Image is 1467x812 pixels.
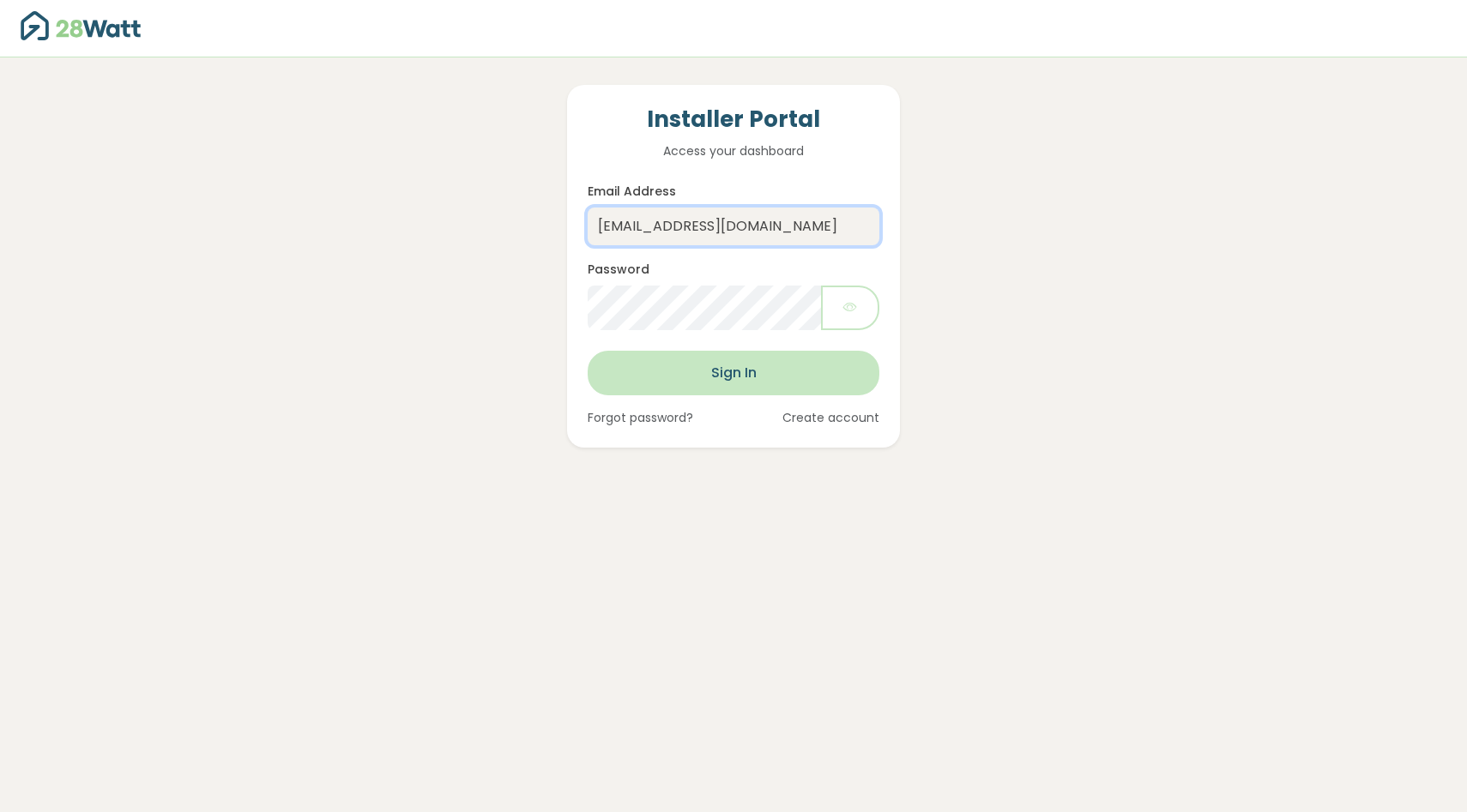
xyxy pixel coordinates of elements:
p: Access your dashboard [588,141,879,160]
button: Sign In [588,351,879,395]
label: Password [588,261,649,279]
input: Enter your email [588,208,879,245]
button: Show password [821,286,879,330]
a: Create account [782,409,879,427]
label: Email Address [588,183,676,201]
img: 28Watt [21,11,141,40]
a: Forgot password? [588,409,693,427]
h4: Installer Portal [588,105,879,135]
